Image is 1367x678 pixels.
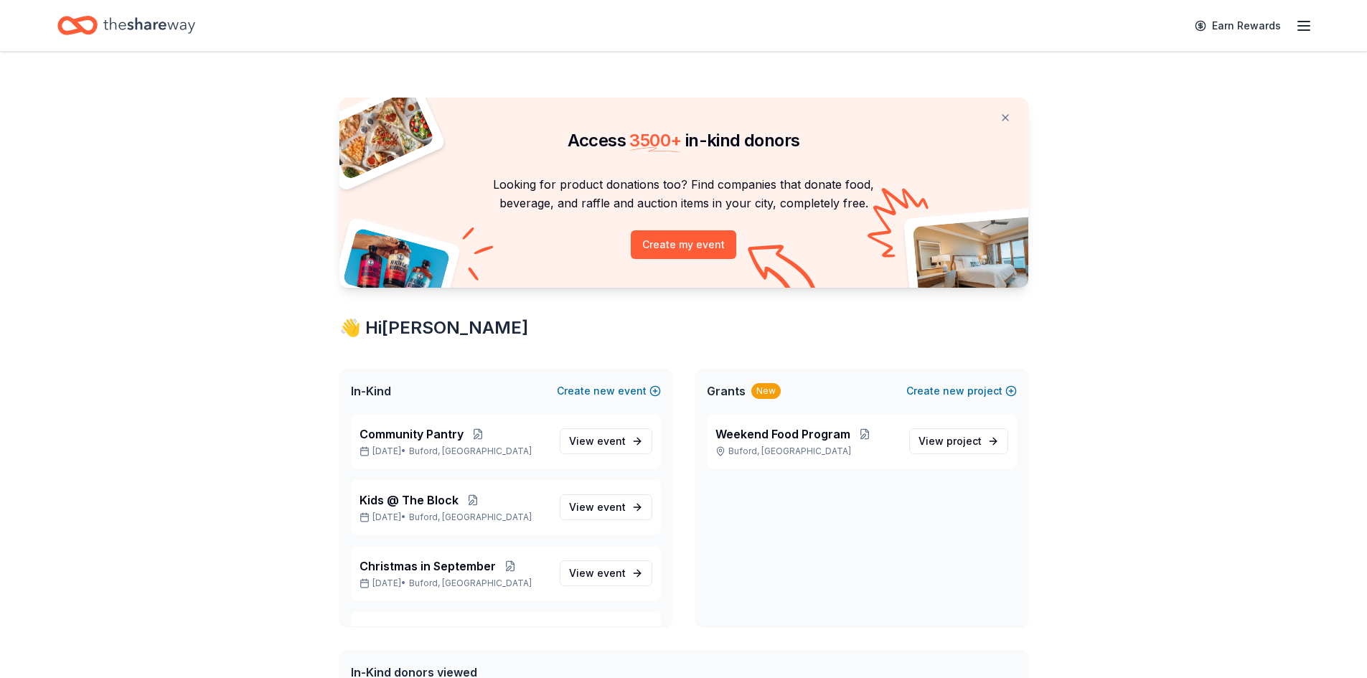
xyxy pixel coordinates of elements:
[409,578,532,589] span: Buford, [GEOGRAPHIC_DATA]
[946,435,982,447] span: project
[568,130,800,151] span: Access in-kind donors
[597,435,626,447] span: event
[360,623,496,641] span: Christmas in September
[569,565,626,582] span: View
[409,446,532,457] span: Buford, [GEOGRAPHIC_DATA]
[909,428,1008,454] a: View project
[707,382,746,400] span: Grants
[597,567,626,579] span: event
[557,382,661,400] button: Createnewevent
[906,382,1017,400] button: Createnewproject
[409,512,532,523] span: Buford, [GEOGRAPHIC_DATA]
[629,130,681,151] span: 3500 +
[323,89,435,181] img: Pizza
[560,560,652,586] a: View event
[715,446,898,457] p: Buford, [GEOGRAPHIC_DATA]
[715,425,850,443] span: Weekend Food Program
[360,425,464,443] span: Community Pantry
[631,230,736,259] button: Create my event
[560,494,652,520] a: View event
[569,433,626,450] span: View
[360,512,548,523] p: [DATE] •
[569,499,626,516] span: View
[1186,13,1290,39] a: Earn Rewards
[360,578,548,589] p: [DATE] •
[360,446,548,457] p: [DATE] •
[351,382,391,400] span: In-Kind
[57,9,195,42] a: Home
[593,382,615,400] span: new
[360,557,496,575] span: Christmas in September
[560,428,652,454] a: View event
[339,316,1028,339] div: 👋 Hi [PERSON_NAME]
[748,245,819,298] img: Curvy arrow
[919,433,982,450] span: View
[357,175,1011,213] p: Looking for product donations too? Find companies that donate food, beverage, and raffle and auct...
[597,501,626,513] span: event
[943,382,964,400] span: new
[751,383,781,399] div: New
[360,491,459,509] span: Kids @ The Block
